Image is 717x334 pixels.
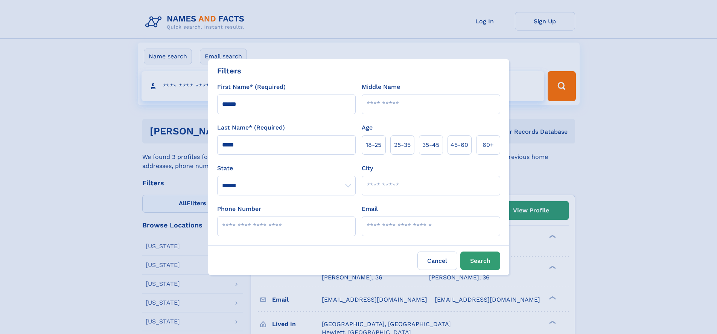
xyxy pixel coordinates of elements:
[422,140,439,149] span: 35‑45
[417,252,457,270] label: Cancel
[362,123,373,132] label: Age
[366,140,381,149] span: 18‑25
[362,204,378,214] label: Email
[451,140,468,149] span: 45‑60
[217,204,261,214] label: Phone Number
[217,65,241,76] div: Filters
[217,164,356,173] label: State
[362,164,373,173] label: City
[362,82,400,92] label: Middle Name
[483,140,494,149] span: 60+
[217,123,285,132] label: Last Name* (Required)
[460,252,500,270] button: Search
[394,140,411,149] span: 25‑35
[217,82,286,92] label: First Name* (Required)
